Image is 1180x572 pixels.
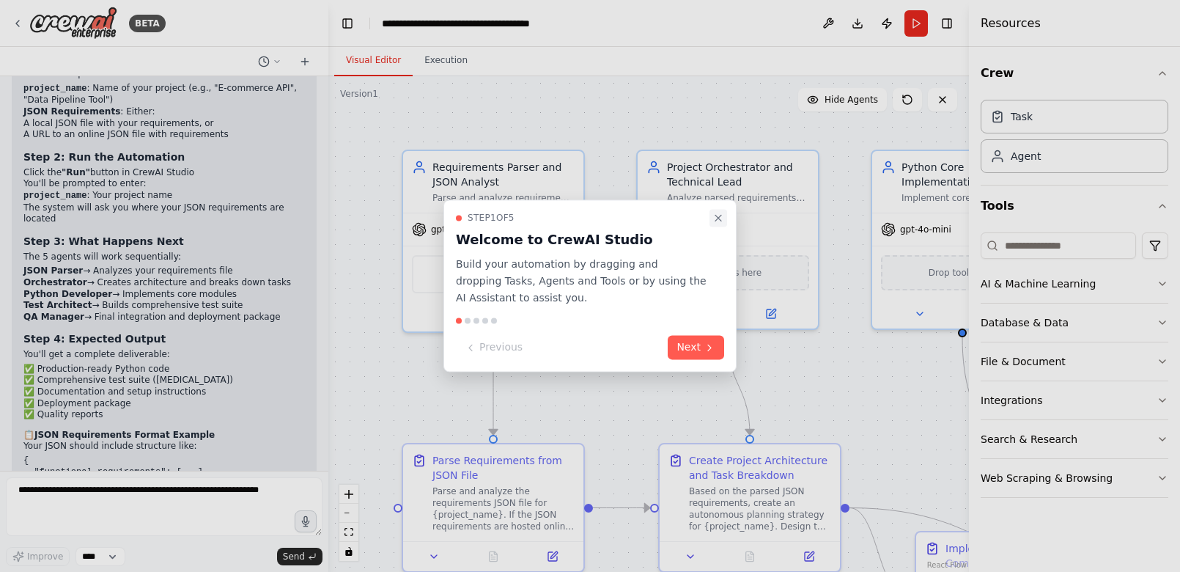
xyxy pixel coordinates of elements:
[456,336,531,360] button: Previous
[668,336,724,360] button: Next
[709,209,727,227] button: Close walkthrough
[468,212,515,224] span: Step 1 of 5
[456,230,707,250] h3: Welcome to CrewAI Studio
[456,256,707,306] p: Build your automation by dragging and dropping Tasks, Agents and Tools or by using the AI Assista...
[337,13,358,34] button: Hide left sidebar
